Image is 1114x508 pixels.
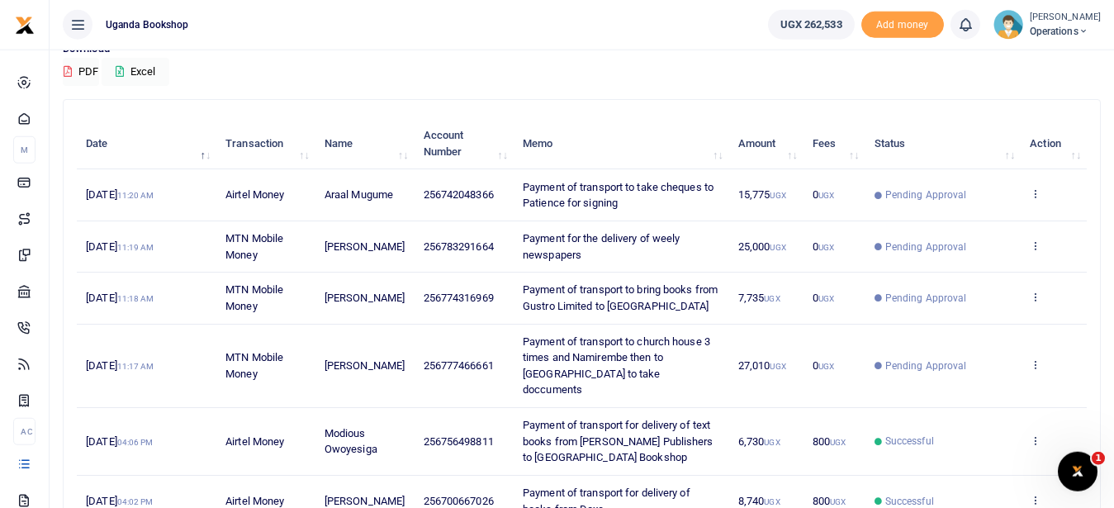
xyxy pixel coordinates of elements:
span: 0 [813,188,834,201]
small: UGX [770,362,785,371]
span: 256756498811 [424,435,494,448]
span: 8,740 [738,495,780,507]
li: Wallet ballance [761,10,861,40]
span: 0 [813,240,834,253]
small: UGX [830,497,846,506]
a: Add money [861,17,944,30]
span: Airtel Money [225,188,284,201]
span: Payment of transport to church house 3 times and Namirembe then to [GEOGRAPHIC_DATA] to take docc... [523,335,710,396]
small: [PERSON_NAME] [1030,11,1101,25]
span: Pending Approval [885,358,967,373]
span: 6,730 [738,435,780,448]
small: UGX [764,294,780,303]
span: Add money [861,12,944,39]
span: Araal Mugume [325,188,393,201]
span: 256774316969 [424,292,494,304]
th: Transaction: activate to sort column ascending [216,118,315,169]
span: 15,775 [738,188,786,201]
a: profile-user [PERSON_NAME] Operations [993,10,1101,40]
span: [PERSON_NAME] [325,495,405,507]
th: Memo: activate to sort column ascending [514,118,729,169]
button: Excel [102,58,169,86]
span: MTN Mobile Money [225,232,283,261]
span: 0 [813,359,834,372]
small: 11:20 AM [117,191,154,200]
span: Pending Approval [885,188,967,202]
img: profile-user [993,10,1023,40]
small: 11:17 AM [117,362,154,371]
img: logo-small [15,16,35,36]
span: 800 [813,435,846,448]
th: Action: activate to sort column ascending [1021,118,1087,169]
span: [DATE] [86,292,154,304]
span: [DATE] [86,495,153,507]
li: Toup your wallet [861,12,944,39]
small: 04:06 PM [117,438,154,447]
small: UGX [818,362,834,371]
small: UGX [764,438,780,447]
span: 256742048366 [424,188,494,201]
span: [PERSON_NAME] [325,359,405,372]
li: Ac [13,418,36,445]
a: logo-small logo-large logo-large [15,18,35,31]
span: Payment for the delivery of weely newspapers [523,232,680,261]
span: Modious Owoyesiga [325,427,377,456]
span: 7,735 [738,292,780,304]
th: Date: activate to sort column descending [77,118,216,169]
th: Account Number: activate to sort column ascending [414,118,514,169]
span: [DATE] [86,188,154,201]
small: 11:18 AM [117,294,154,303]
span: 256783291664 [424,240,494,253]
span: [DATE] [86,240,154,253]
span: 0 [813,292,834,304]
li: M [13,136,36,164]
span: Airtel Money [225,495,284,507]
span: Payment of transport to take cheques to Patience for signing [523,181,713,210]
span: UGX 262,533 [780,17,842,33]
span: 1 [1092,452,1105,465]
span: Operations [1030,24,1101,39]
span: 256777466661 [424,359,494,372]
span: [PERSON_NAME] [325,240,405,253]
small: UGX [818,191,834,200]
span: Pending Approval [885,291,967,306]
span: [PERSON_NAME] [325,292,405,304]
th: Fees: activate to sort column ascending [804,118,865,169]
small: UGX [770,191,785,200]
iframe: Intercom live chat [1058,452,1097,491]
small: UGX [770,243,785,252]
small: 11:19 AM [117,243,154,252]
span: Payment of transport for delivery of text books from [PERSON_NAME] Publishers to [GEOGRAPHIC_DATA... [523,419,713,463]
span: Uganda bookshop [99,17,196,32]
small: UGX [818,294,834,303]
span: MTN Mobile Money [225,283,283,312]
span: [DATE] [86,359,154,372]
small: 04:02 PM [117,497,154,506]
small: UGX [830,438,846,447]
span: [DATE] [86,435,153,448]
span: MTN Mobile Money [225,351,283,380]
span: Airtel Money [225,435,284,448]
span: Payment of transport to bring books from Gustro Limited to [GEOGRAPHIC_DATA] [523,283,718,312]
button: PDF [63,58,99,86]
a: UGX 262,533 [768,10,855,40]
span: 25,000 [738,240,786,253]
th: Status: activate to sort column ascending [865,118,1021,169]
th: Amount: activate to sort column ascending [729,118,804,169]
span: 800 [813,495,846,507]
span: Pending Approval [885,240,967,254]
span: Successful [885,434,934,449]
th: Name: activate to sort column ascending [315,118,415,169]
small: UGX [818,243,834,252]
small: UGX [764,497,780,506]
span: 27,010 [738,359,786,372]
